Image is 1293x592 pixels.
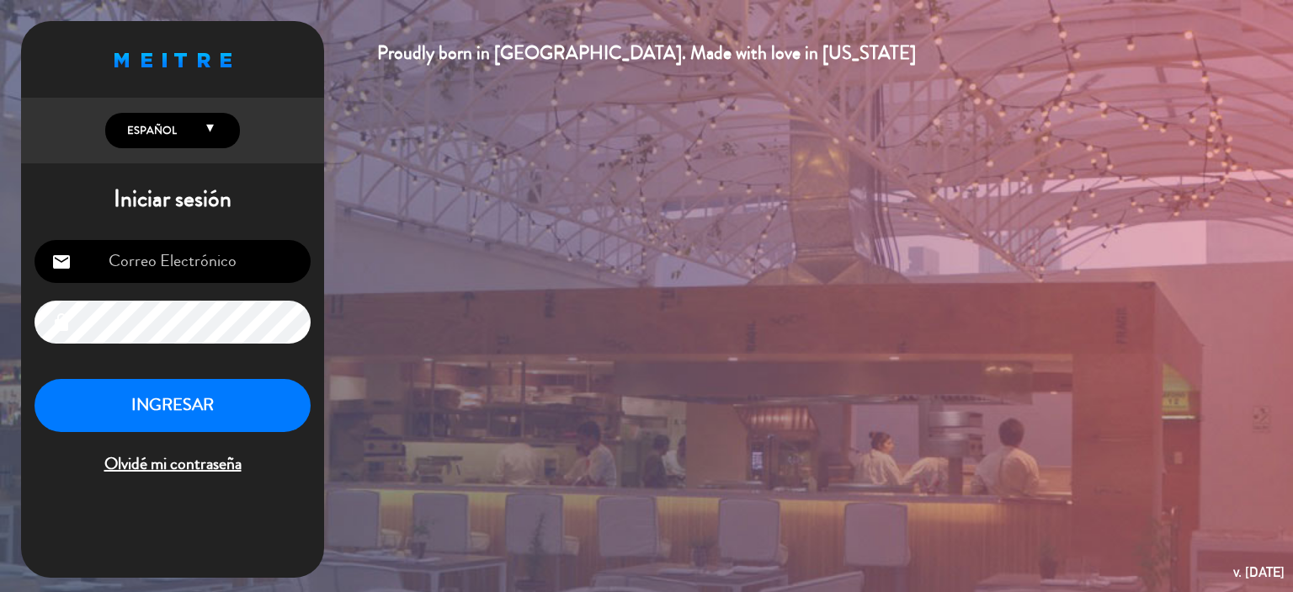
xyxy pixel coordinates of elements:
button: INGRESAR [35,379,311,432]
i: email [51,252,72,272]
i: lock [51,312,72,333]
input: Correo Electrónico [35,240,311,283]
div: v. [DATE] [1233,561,1285,584]
span: Olvidé mi contraseña [35,451,311,478]
h1: Iniciar sesión [21,185,324,214]
span: Español [123,122,177,139]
